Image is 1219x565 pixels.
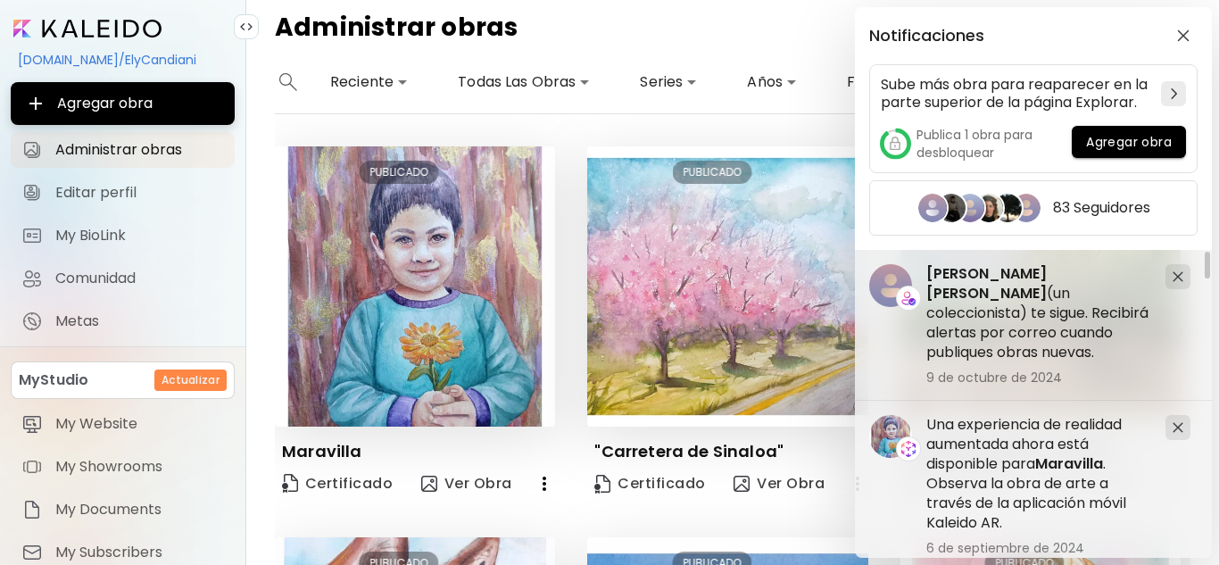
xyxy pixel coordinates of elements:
h5: Publica 1 obra para desbloquear [916,126,1072,162]
button: closeButton [1169,21,1198,50]
h5: (un coleccionista) te sigue. Recibirá alertas por correo cuando publiques obras nuevas. [926,264,1151,362]
h5: Una experiencia de realidad aumentada ahora está disponible para . Observa la obra de arte a trav... [926,415,1151,533]
span: Agregar obra [1086,133,1172,152]
h5: Sube más obra para reaparecer en la parte superior de la página Explorar. [881,76,1154,112]
button: Agregar obra [1072,126,1186,158]
span: [PERSON_NAME] [PERSON_NAME] [926,263,1047,303]
img: chevron [1171,88,1177,99]
span: 6 de septiembre de 2024 [926,540,1151,556]
h5: 83 Seguidores [1053,199,1150,217]
img: closeButton [1177,29,1190,42]
h5: Notificaciones [869,27,984,45]
a: Agregar obra [1072,126,1186,162]
span: Maravilla [1035,453,1103,474]
span: 9 de octubre de 2024 [926,370,1151,386]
